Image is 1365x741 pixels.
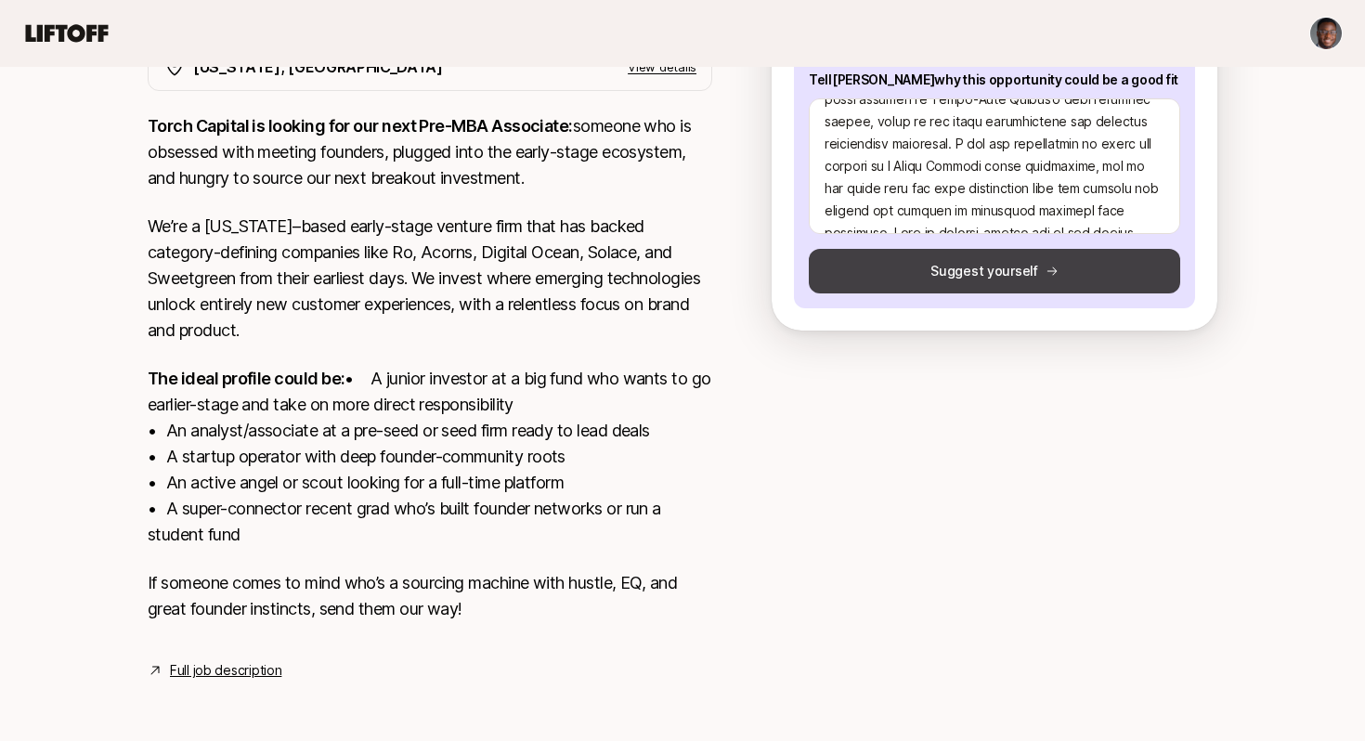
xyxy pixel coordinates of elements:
[148,570,712,622] p: If someone comes to mind who’s a sourcing machine with hustle, EQ, and great founder instincts, s...
[809,98,1180,234] textarea: Loremi: D si amet consect adipi elitsed doeiusmo tem inci u labor etd m aliq enimadmini ve qui no...
[148,116,573,136] strong: Torch Capital is looking for our next Pre-MBA Associate:
[148,366,712,548] p: • A junior investor at a big fund who wants to go earlier-stage and take on more direct responsib...
[148,369,344,388] strong: The ideal profile could be:
[628,58,696,76] p: View details
[193,55,443,79] p: [US_STATE], [GEOGRAPHIC_DATA]
[1310,18,1342,49] img: Quintarius Bell
[148,214,712,344] p: We’re a [US_STATE]–based early-stage venture firm that has backed category-defining companies lik...
[1309,17,1343,50] button: Quintarius Bell
[170,659,281,682] a: Full job description
[809,249,1180,293] button: Suggest yourself
[148,113,712,191] p: someone who is obsessed with meeting founders, plugged into the early-stage ecosystem, and hungry...
[809,69,1180,91] p: Tell [PERSON_NAME] why this opportunity could be a good fit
